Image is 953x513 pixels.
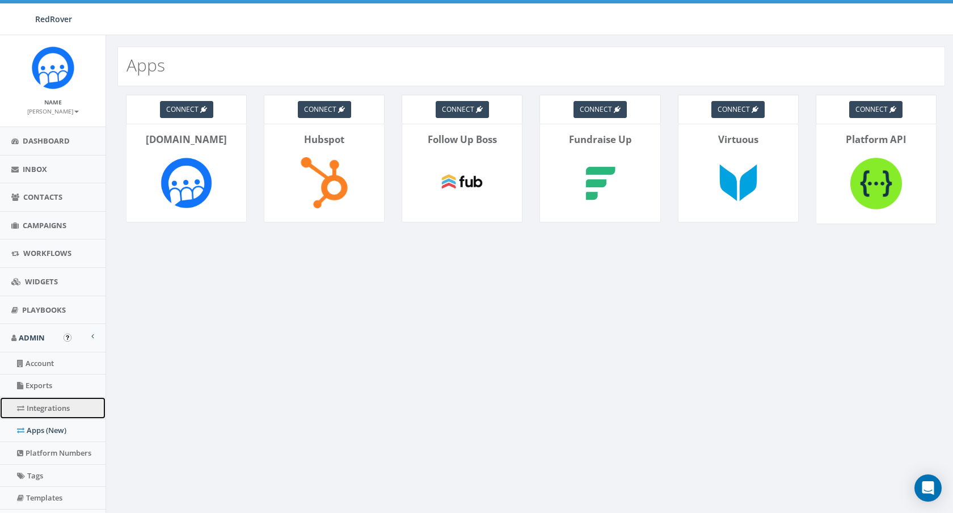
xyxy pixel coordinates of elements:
[718,104,750,114] span: connect
[442,104,474,114] span: connect
[855,104,888,114] span: connect
[574,101,627,118] a: connect
[22,305,66,315] span: Playbooks
[44,98,62,106] small: Name
[273,133,376,146] p: Hubspot
[126,56,165,74] h2: Apps
[293,152,355,214] img: Hubspot-logo
[914,474,942,502] div: Open Intercom Messenger
[411,133,513,146] p: Follow Up Boss
[25,276,58,287] span: Widgets
[27,107,79,115] small: [PERSON_NAME]
[135,133,238,146] p: [DOMAIN_NAME]
[23,192,62,202] span: Contacts
[160,101,213,118] a: connect
[35,14,72,24] span: RedRover
[845,152,907,215] img: Platform API-logo
[166,104,199,114] span: connect
[298,101,351,118] a: connect
[27,106,79,116] a: [PERSON_NAME]
[19,333,45,343] span: Admin
[304,104,336,114] span: connect
[570,152,631,214] img: Fundraise Up-logo
[32,47,74,89] img: Rally_Corp_Icon.png
[549,133,651,146] p: Fundraise Up
[155,152,217,214] img: Rally.so-logo
[707,152,769,214] img: Virtuous-logo
[580,104,612,114] span: connect
[23,136,70,146] span: Dashboard
[687,133,790,146] p: Virtuous
[432,152,494,214] img: Follow Up Boss-logo
[23,220,66,230] span: Campaigns
[711,101,765,118] a: connect
[825,133,927,146] p: Platform API
[849,101,903,118] a: connect
[436,101,489,118] a: connect
[23,248,71,258] span: Workflows
[23,164,47,174] span: Inbox
[64,334,71,342] button: Open In-App Guide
